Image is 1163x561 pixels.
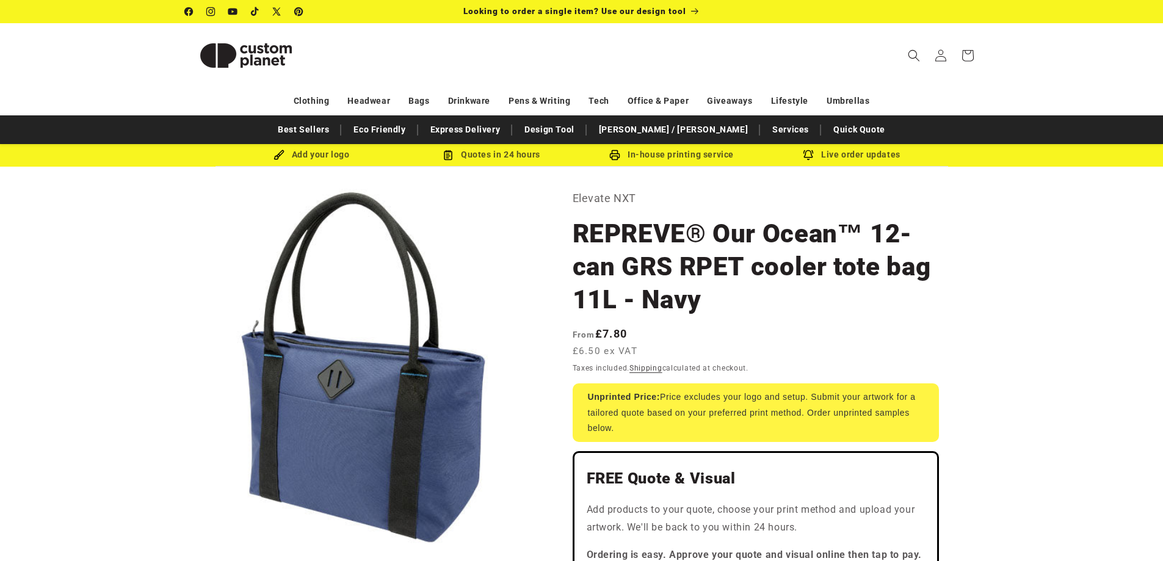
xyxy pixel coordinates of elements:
[185,189,542,546] media-gallery: Gallery Viewer
[628,90,689,112] a: Office & Paper
[185,28,307,83] img: Custom Planet
[424,119,507,140] a: Express Delivery
[762,147,942,162] div: Live order updates
[593,119,754,140] a: [PERSON_NAME] / [PERSON_NAME]
[582,147,762,162] div: In-house printing service
[766,119,815,140] a: Services
[347,119,411,140] a: Eco Friendly
[518,119,581,140] a: Design Tool
[573,344,638,358] span: £6.50 ex VAT
[827,119,891,140] a: Quick Quote
[587,501,925,537] p: Add products to your quote, choose your print method and upload your artwork. We'll be back to yo...
[573,327,628,340] strong: £7.80
[609,150,620,161] img: In-house printing
[587,469,925,488] h2: FREE Quote & Visual
[573,362,939,374] div: Taxes included. calculated at checkout.
[274,150,284,161] img: Brush Icon
[347,90,390,112] a: Headwear
[588,392,661,402] strong: Unprinted Price:
[573,217,939,316] h1: REPREVE® Our Ocean™ 12-can GRS RPET cooler tote bag 11L - Navy
[573,189,939,208] p: Elevate NXT
[408,90,429,112] a: Bags
[448,90,490,112] a: Drinkware
[463,6,686,16] span: Looking to order a single item? Use our design tool
[803,150,814,161] img: Order updates
[272,119,335,140] a: Best Sellers
[900,42,927,69] summary: Search
[443,150,454,161] img: Order Updates Icon
[589,90,609,112] a: Tech
[629,364,662,372] a: Shipping
[509,90,570,112] a: Pens & Writing
[573,330,595,339] span: From
[294,90,330,112] a: Clothing
[180,23,311,87] a: Custom Planet
[707,90,752,112] a: Giveaways
[573,383,939,442] div: Price excludes your logo and setup. Submit your artwork for a tailored quote based on your prefer...
[771,90,808,112] a: Lifestyle
[222,147,402,162] div: Add your logo
[402,147,582,162] div: Quotes in 24 hours
[827,90,869,112] a: Umbrellas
